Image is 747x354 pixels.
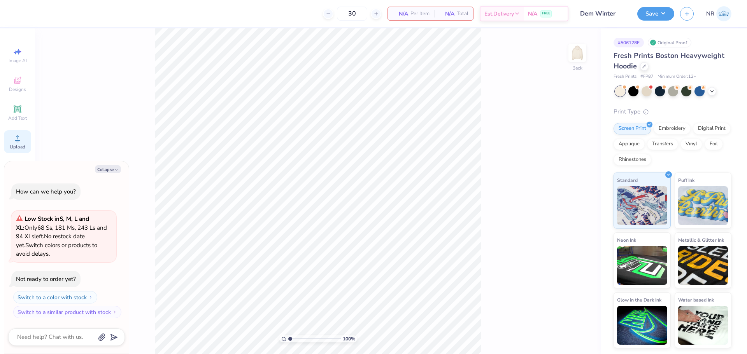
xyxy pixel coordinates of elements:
[706,6,731,21] a: NR
[16,215,107,258] span: Only 68 Ss, 181 Ms, 243 Ls and 94 XLs left. Switch colors or products to avoid delays.
[654,123,691,134] div: Embroidery
[13,291,97,303] button: Switch to a color with stock
[572,65,582,71] div: Back
[614,38,644,47] div: # 506128F
[16,232,85,249] span: No restock date yet.
[112,310,117,314] img: Switch to a similar product with stock
[617,306,667,345] img: Glow in the Dark Ink
[716,6,731,21] img: Niki Roselle Tendencia
[614,154,651,166] div: Rhinestones
[484,10,514,18] span: Est. Delivery
[9,86,26,92] span: Designs
[542,11,550,16] span: FREE
[658,73,696,80] span: Minimum Order: 12 +
[393,10,408,18] span: N/A
[647,138,678,150] div: Transfers
[617,176,638,184] span: Standard
[614,138,645,150] div: Applique
[13,306,121,318] button: Switch to a similar product with stock
[614,107,731,116] div: Print Type
[410,10,430,18] span: Per Item
[570,45,585,61] img: Back
[693,123,731,134] div: Digital Print
[16,215,89,232] strong: Low Stock in S, M, L and XL :
[678,306,728,345] img: Water based Ink
[16,275,76,283] div: Not ready to order yet?
[617,246,667,285] img: Neon Ink
[614,73,637,80] span: Fresh Prints
[678,246,728,285] img: Metallic & Glitter Ink
[680,138,702,150] div: Vinyl
[10,144,25,150] span: Upload
[617,186,667,225] img: Standard
[678,176,694,184] span: Puff Ink
[617,236,636,244] span: Neon Ink
[614,51,724,71] span: Fresh Prints Boston Heavyweight Hoodie
[648,38,691,47] div: Original Proof
[637,7,674,21] button: Save
[528,10,537,18] span: N/A
[705,138,723,150] div: Foil
[617,296,661,304] span: Glow in the Dark Ink
[614,123,651,134] div: Screen Print
[16,188,76,195] div: How can we help you?
[337,7,367,21] input: – –
[706,9,714,18] span: NR
[343,335,355,342] span: 100 %
[678,236,724,244] span: Metallic & Glitter Ink
[88,295,93,300] img: Switch to a color with stock
[439,10,454,18] span: N/A
[457,10,468,18] span: Total
[678,186,728,225] img: Puff Ink
[574,6,631,21] input: Untitled Design
[9,58,27,64] span: Image AI
[678,296,714,304] span: Water based Ink
[95,165,121,173] button: Collapse
[8,115,27,121] span: Add Text
[640,73,654,80] span: # FP87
